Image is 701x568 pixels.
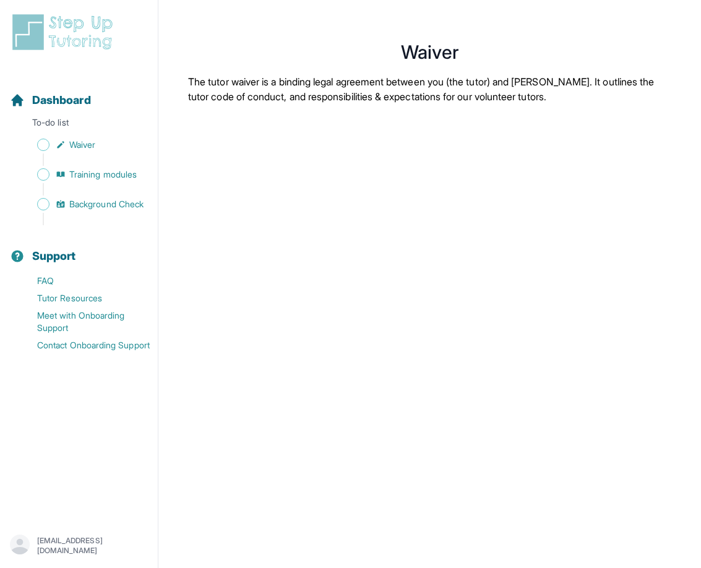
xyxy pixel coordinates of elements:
[10,307,158,337] a: Meet with Onboarding Support
[10,166,158,183] a: Training modules
[10,12,120,52] img: logo
[10,196,158,213] a: Background Check
[32,92,91,109] span: Dashboard
[5,116,153,134] p: To-do list
[69,168,137,181] span: Training modules
[188,74,671,104] p: The tutor waiver is a binding legal agreement between you (the tutor) and [PERSON_NAME]. It outli...
[37,536,148,556] p: [EMAIL_ADDRESS][DOMAIN_NAME]
[10,272,158,290] a: FAQ
[32,247,76,265] span: Support
[10,136,158,153] a: Waiver
[10,92,91,109] a: Dashboard
[10,337,158,354] a: Contact Onboarding Support
[69,198,144,210] span: Background Check
[5,228,153,270] button: Support
[10,535,148,557] button: [EMAIL_ADDRESS][DOMAIN_NAME]
[188,45,671,59] h1: Waiver
[69,139,95,151] span: Waiver
[10,290,158,307] a: Tutor Resources
[5,72,153,114] button: Dashboard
